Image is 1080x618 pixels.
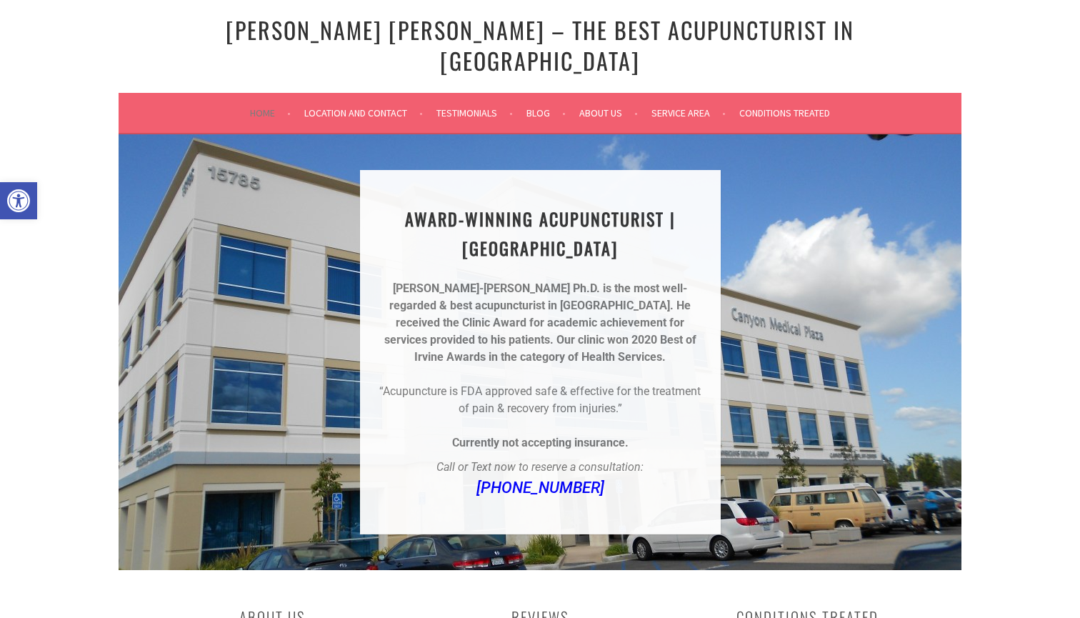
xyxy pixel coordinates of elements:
[250,104,291,121] a: Home
[651,104,726,121] a: Service Area
[377,383,704,417] p: “Acupuncture is FDA approved safe & effective for the treatment of pain & recovery from injuries.”
[526,104,566,121] a: Blog
[739,104,830,121] a: Conditions Treated
[452,436,629,449] strong: Currently not accepting insurance.
[226,13,854,77] a: [PERSON_NAME] [PERSON_NAME] – The Best Acupuncturist In [GEOGRAPHIC_DATA]
[436,460,644,474] em: Call or Text now to reserve a consultation:
[377,204,704,263] h1: AWARD-WINNING ACUPUNCTURIST | [GEOGRAPHIC_DATA]
[304,104,423,121] a: Location and Contact
[476,479,604,497] a: [PHONE_NUMBER]
[579,104,638,121] a: About Us
[436,104,513,121] a: Testimonials
[389,281,687,312] strong: [PERSON_NAME]-[PERSON_NAME] Ph.D. is the most well-regarded & best acupuncturist in [GEOGRAPHIC_D...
